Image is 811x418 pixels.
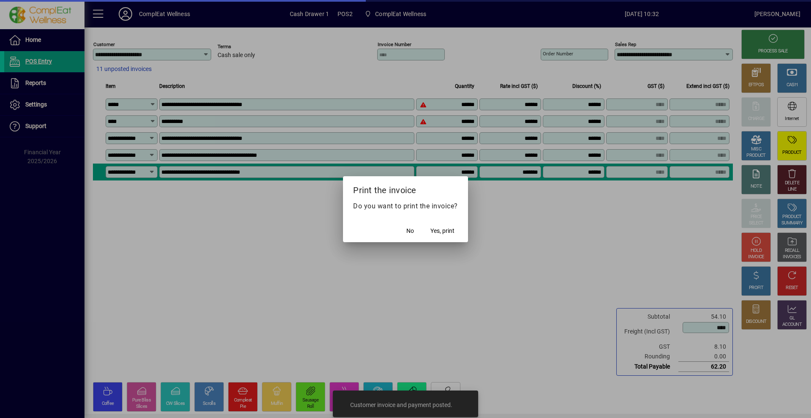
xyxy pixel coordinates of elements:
button: No [397,224,424,239]
button: Yes, print [427,224,458,239]
span: No [406,227,414,235]
span: Yes, print [430,227,454,235]
h2: Print the invoice [343,176,468,201]
p: Do you want to print the invoice? [353,201,458,211]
